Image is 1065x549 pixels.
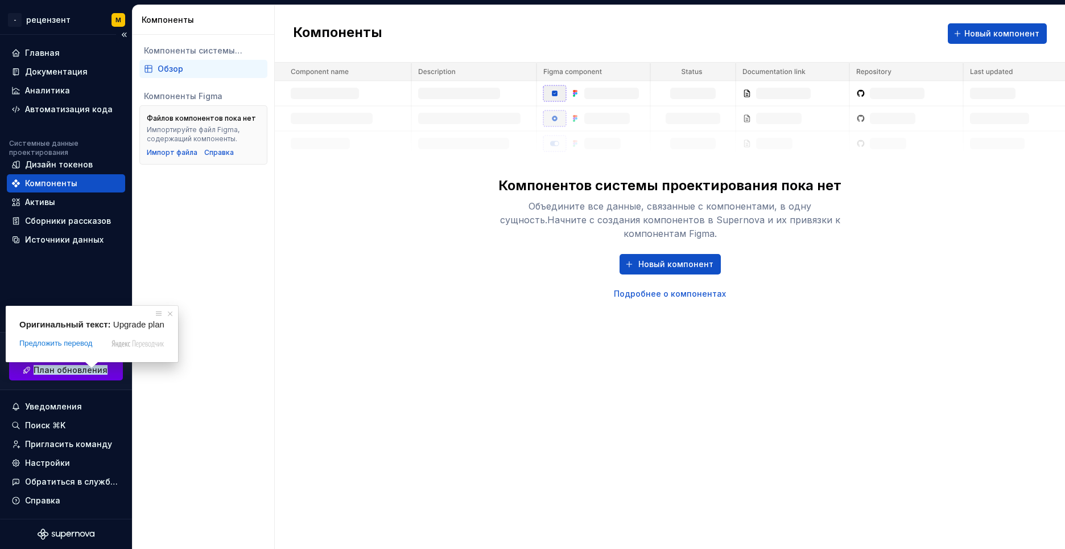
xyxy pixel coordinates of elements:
a: Главная [7,44,125,62]
button: Обратиться в службу поддержки [7,473,125,491]
button: Новый компонент [620,254,721,274]
ya-tr-span: Настройки [25,458,70,468]
ya-tr-span: Главная [25,48,60,58]
a: План обновления [9,360,123,380]
button: Свернуть боковую панель [116,27,132,43]
ya-tr-span: M [115,17,121,23]
span: Upgrade plan [113,319,164,329]
a: Компоненты [7,174,125,192]
ya-tr-span: Автоматизация кода [25,104,113,114]
ya-tr-span: Объедините все данные, связанные с компонентами, в одну сущность. [500,200,812,226]
button: Импорт файла [147,148,197,157]
ya-tr-span: Компонентов системы проектирования пока нет [498,177,841,194]
a: Источники данных [7,231,125,249]
div: - [8,13,22,27]
ya-tr-span: Дизайн токенов [25,159,93,169]
ya-tr-span: Компоненты системы проектирования [144,46,242,67]
a: Дизайн токенов [7,155,125,174]
ya-tr-span: Поиск ⌘K [25,420,65,430]
button: Поиск ⌘K [7,416,125,435]
ya-tr-span: Источники данных [25,235,104,244]
svg: Supernova Logo [38,528,94,540]
a: Сборники рассказов [7,212,125,230]
ya-tr-span: Документация [25,67,88,76]
ya-tr-span: Файлов компонентов пока нет [147,114,256,122]
button: Новый компонент [948,23,1047,44]
ya-tr-span: Сборники рассказов [25,216,111,226]
ya-tr-span: Компоненты [25,178,77,188]
ya-tr-span: Новый компонент [638,259,713,269]
a: Активы [7,193,125,211]
a: Подробнее о компонентах [614,288,726,300]
a: Автоматизация кода [7,100,125,118]
ya-tr-span: Компоненты [142,15,194,24]
a: Документация [7,63,125,81]
span: Оригинальный текст: [19,319,111,329]
a: Обзор [139,60,267,78]
ya-tr-span: Пригласить команду [25,439,112,449]
ya-tr-span: Активы [25,197,55,207]
ya-tr-span: Обзор [158,63,183,75]
ya-tr-span: Компоненты Figma [144,91,222,101]
a: Справка [204,148,234,157]
ya-tr-span: Аналитика [25,85,70,95]
ya-tr-span: Новый компонент [964,28,1039,38]
ya-tr-span: рецензент [26,15,71,24]
ya-tr-span: Уведомления [25,401,82,411]
ya-tr-span: Начните с создания компонентов в Supernova и их привязки к компонентам Figma. [547,214,840,239]
ya-tr-span: Импортируйте файл Figma, содержащий компоненты. [147,125,240,143]
span: Предложить перевод [19,338,92,349]
button: Уведомления [7,398,125,416]
a: Аналитика [7,81,125,100]
ya-tr-span: Справка [25,495,60,505]
a: Настройки [7,454,125,472]
ya-tr-span: Компоненты [293,24,382,40]
a: Пригласить команду [7,435,125,453]
button: -рецензентM [2,7,130,32]
ya-tr-span: План обновления [34,365,108,375]
ya-tr-span: Подробнее о компонентах [614,289,726,298]
button: Справка [7,491,125,510]
ya-tr-span: Системные данные проектирования [9,139,79,157]
ya-tr-span: Обратиться в службу поддержки [25,477,166,486]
